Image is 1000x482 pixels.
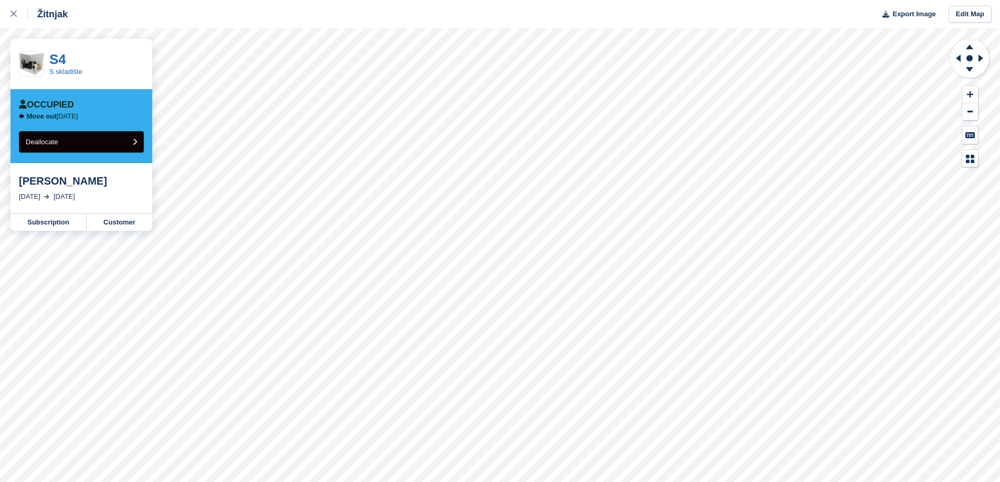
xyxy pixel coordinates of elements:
[87,214,152,231] a: Customer
[962,103,978,121] button: Zoom Out
[54,191,75,202] div: [DATE]
[44,195,49,199] img: arrow-right-light-icn-cde0832a797a2874e46488d9cf13f60e5c3a73dbe684e267c42b8395dfbc2abf.svg
[19,53,44,75] img: container-sm.png
[49,68,82,76] a: S skladište
[19,175,144,187] div: [PERSON_NAME]
[962,86,978,103] button: Zoom In
[962,126,978,144] button: Keyboard Shortcuts
[26,138,58,146] span: Deallocate
[962,150,978,167] button: Map Legend
[949,6,992,23] a: Edit Map
[892,9,935,19] span: Export Image
[876,6,936,23] button: Export Image
[19,191,40,202] div: [DATE]
[27,112,57,120] span: Move out
[19,113,24,119] img: arrow-left-icn-90495f2de72eb5bd0bd1c3c35deca35cc13f817d75bef06ecd7c0b315636ce7e.svg
[49,51,66,67] a: S4
[27,112,78,121] p: [DATE]
[28,8,68,20] div: Žitnjak
[10,214,87,231] a: Subscription
[19,131,144,153] button: Deallocate
[19,100,74,110] div: Occupied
